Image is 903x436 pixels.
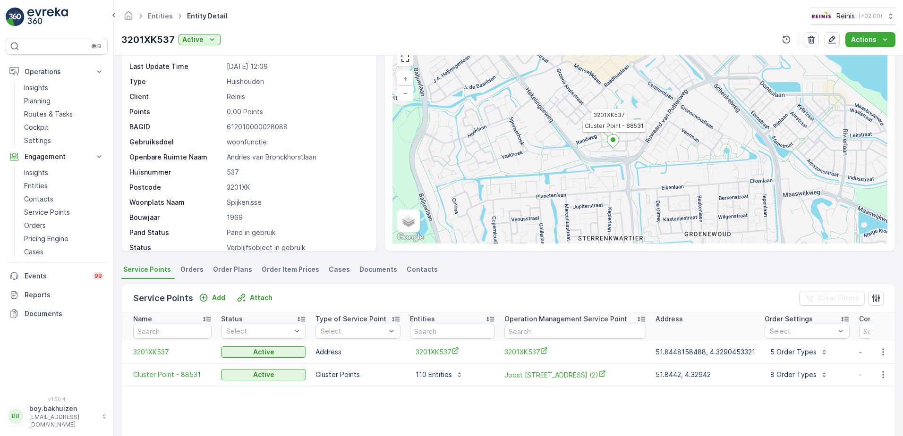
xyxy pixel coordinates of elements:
div: BB [8,409,23,424]
a: Cockpit [20,121,108,134]
p: Pricing Engine [24,234,68,243]
button: 5 Order Types [765,344,834,360]
span: Order Plans [213,265,252,274]
p: Order Settings [765,314,813,324]
button: BBboy.bakhuizen[EMAIL_ADDRESS][DOMAIN_NAME] [6,404,108,428]
button: Operations [6,62,108,81]
p: Select [321,327,386,336]
p: Add [212,293,225,302]
p: Insights [24,168,48,177]
p: Planning [24,96,51,106]
span: Orders [180,265,204,274]
a: Open this area in Google Maps (opens a new window) [395,231,426,243]
button: 110 Entities [410,367,469,382]
p: Openbare Ruimte Naam [129,152,223,162]
span: Cases [329,265,350,274]
p: Pand Status [129,228,223,237]
p: 51.8448158488, 4.3290453321 [656,347,755,357]
p: Client [129,92,223,101]
a: 3201XK537 [416,347,489,357]
a: Layers [398,210,419,231]
span: v 1.50.4 [6,396,108,402]
button: Actions [845,32,895,47]
img: Reinis-Logo-Vrijstaand_Tekengebied-1-copy2_aBO4n7j.png [810,11,833,21]
p: Active [253,370,274,379]
p: [DATE] 12:09 [227,62,366,71]
p: 3201XK537 [121,33,175,47]
a: View Fullscreen [398,51,412,65]
p: Service Points [24,208,70,217]
p: [EMAIL_ADDRESS][DOMAIN_NAME] [29,413,97,428]
a: Planning [20,94,108,108]
a: Homepage [123,14,134,22]
p: 51.8442, 4.32942 [656,370,755,379]
span: Documents [359,265,397,274]
p: Cases [24,247,43,257]
p: Documents [25,309,104,319]
p: Orders [24,221,46,230]
p: Huisnummer [129,168,223,177]
p: ⌘B [92,42,101,50]
p: Pand in gebruik [227,228,366,237]
a: Insights [20,81,108,94]
p: Last Update Time [129,62,223,71]
p: 537 [227,168,366,177]
p: Active [253,347,274,357]
a: Settings [20,134,108,147]
p: Entities [24,181,48,191]
span: Service Points [123,265,171,274]
p: 99 [94,272,102,280]
p: 8 Order Types [770,370,817,379]
p: Attach [250,293,273,302]
a: Cases [20,245,108,259]
p: Bouwjaar [129,213,223,222]
p: Verblijfsobject in gebruik [227,243,366,252]
a: Service Points [20,206,108,219]
span: 3201XK537 [133,347,212,357]
p: boy.bakhuizen [29,404,97,413]
p: Reports [25,290,104,300]
p: Cluster Points [315,370,400,379]
a: Joost Sasboutstraat 30 (2) [504,370,646,380]
p: Gebruiksdoel [129,137,223,147]
a: Pricing Engine [20,232,108,245]
p: Points [129,107,223,117]
span: − [403,89,408,97]
p: Cockpit [24,123,49,132]
p: 5 Order Types [770,347,817,357]
p: Insights [24,83,48,92]
a: Insights [20,166,108,179]
p: 0.00 Points [227,107,366,117]
input: Search [504,324,646,339]
p: Routes & Tasks [24,109,73,119]
p: Andries van Bronckhorstlaan [227,152,366,162]
p: Settings [24,136,51,145]
p: ( +02:00 ) [859,12,882,20]
p: Service Points [133,292,193,305]
a: Entities [148,12,173,20]
p: Contacts [24,194,53,204]
input: Search [133,324,212,339]
a: Zoom In [398,72,412,86]
span: 3201XK537 [504,347,646,357]
p: Operations [25,67,89,76]
p: Postcode [129,183,223,192]
button: Active [179,34,221,45]
p: Actions [851,35,877,44]
span: Entity Detail [185,11,230,21]
p: 612010000028088 [227,122,366,132]
a: Orders [20,219,108,232]
p: Huishouden [227,77,366,86]
p: 1969 [227,213,366,222]
button: Clear Filters [799,291,865,306]
span: Contacts [407,265,438,274]
a: Cluster Point - 88531 [133,370,212,379]
p: Clear Filters [818,293,859,303]
span: Joost [STREET_ADDRESS] (2) [504,370,646,380]
p: Spijkenisse [227,198,366,207]
p: BAGID [129,122,223,132]
a: Reports [6,285,108,304]
input: Search [410,324,495,339]
p: Reinis [227,92,366,101]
